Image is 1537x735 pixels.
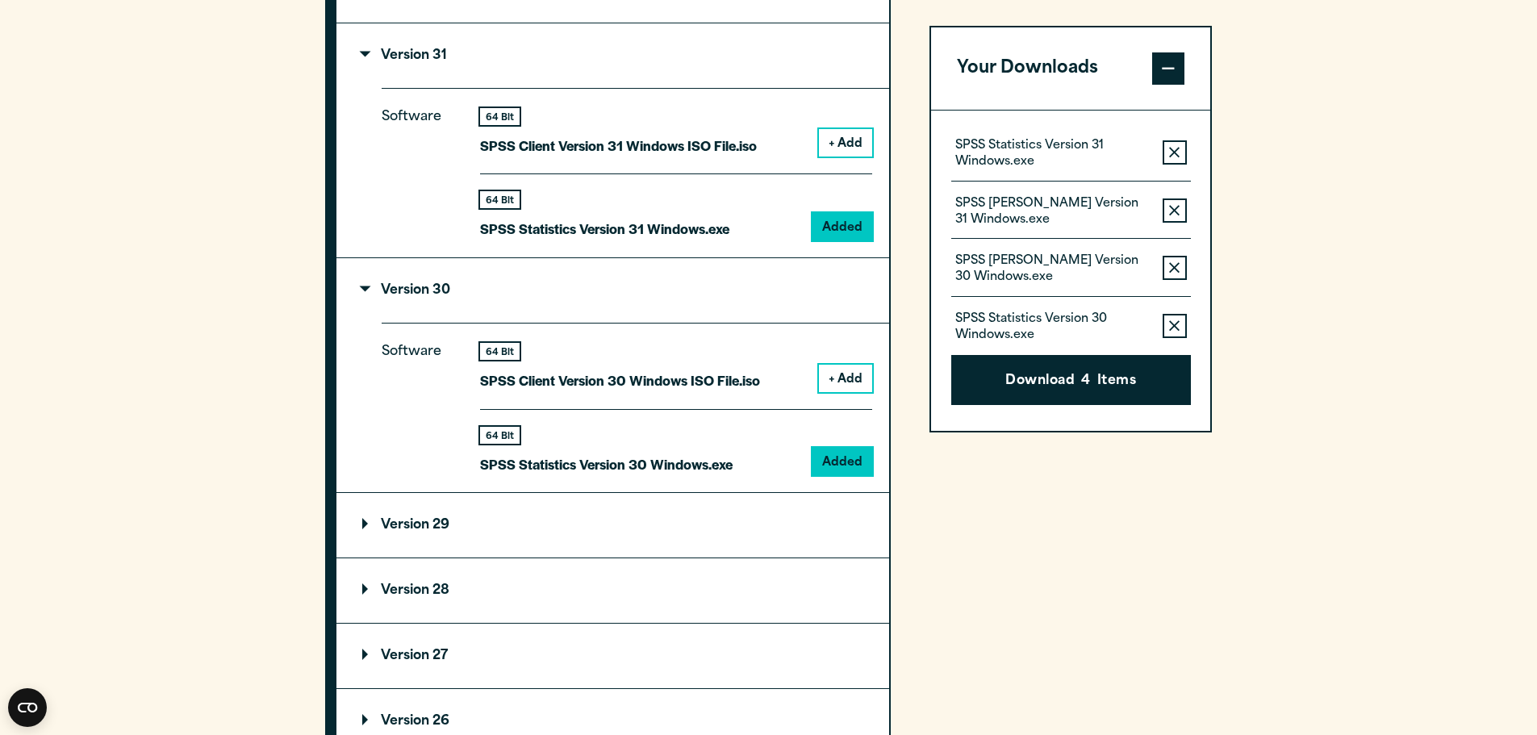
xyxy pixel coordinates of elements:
summary: Version 30 [336,258,889,323]
div: 64 Bit [480,108,520,125]
button: + Add [819,365,872,392]
p: Software [382,340,454,462]
p: Version 26 [362,715,449,728]
summary: Version 31 [336,23,889,88]
p: Version 29 [362,519,449,532]
button: Added [812,448,872,475]
p: SPSS Statistics Version 30 Windows.exe [480,453,733,476]
p: Version 28 [362,584,449,597]
p: SPSS Statistics Version 30 Windows.exe [955,311,1150,344]
p: SPSS Client Version 30 Windows ISO File.iso [480,369,760,392]
button: + Add [819,129,872,157]
div: 64 Bit [480,191,520,208]
p: SPSS Client Version 31 Windows ISO File.iso [480,134,757,157]
div: 64 Bit [480,427,520,444]
p: SPSS [PERSON_NAME] Version 30 Windows.exe [955,253,1150,286]
div: Your Downloads [931,110,1211,431]
button: Added [812,213,872,240]
button: Download4Items [951,355,1191,405]
span: 4 [1081,371,1090,392]
p: Version 27 [362,649,448,662]
p: SPSS [PERSON_NAME] Version 31 Windows.exe [955,196,1150,228]
p: SPSS Statistics Version 31 Windows.exe [480,217,729,240]
div: 64 Bit [480,343,520,360]
p: SPSS Statistics Version 31 Windows.exe [955,138,1150,170]
p: Software [382,106,454,228]
summary: Version 27 [336,624,889,688]
button: Your Downloads [931,27,1211,110]
button: Open CMP widget [8,688,47,727]
summary: Version 29 [336,493,889,558]
p: Version 30 [362,284,450,297]
summary: Version 28 [336,558,889,623]
p: Version 31 [362,49,447,62]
